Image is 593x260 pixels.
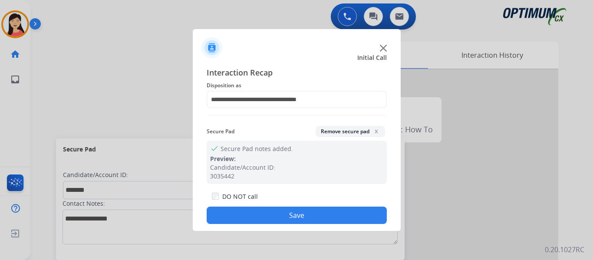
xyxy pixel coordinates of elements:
[207,80,387,91] span: Disposition as
[201,37,222,58] img: contactIcon
[545,244,584,255] p: 0.20.1027RC
[210,144,217,151] mat-icon: check
[210,155,236,163] span: Preview:
[222,192,258,201] label: DO NOT call
[207,66,387,80] span: Interaction Recap
[316,126,385,137] button: Remove secure padx
[207,141,387,184] div: Secure Pad notes added.
[357,53,387,62] span: Initial Call
[210,163,383,181] div: Candidate/Account ID: 3035442
[373,128,380,135] span: x
[207,207,387,224] button: Save
[207,126,234,137] span: Secure Pad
